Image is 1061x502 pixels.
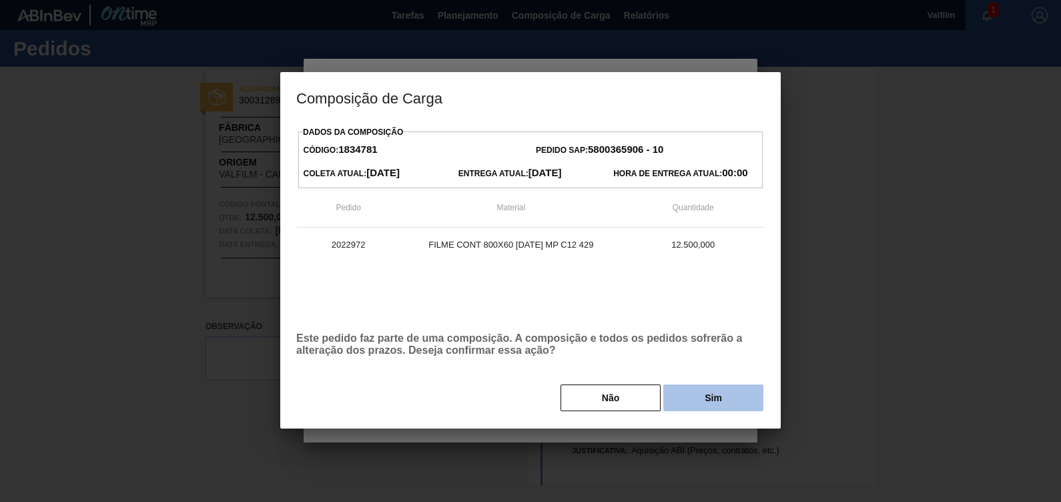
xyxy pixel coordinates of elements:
span: Coleta Atual: [304,169,400,178]
span: Código: [304,146,378,155]
td: 12.500,000 [621,228,765,261]
button: Sim [663,385,763,411]
strong: [DATE] [366,167,400,178]
button: Não [561,385,661,411]
span: Hora de Entrega Atual: [613,169,747,178]
strong: [DATE] [528,167,562,178]
td: FILME CONT 800X60 [DATE] MP C12 429 [400,228,621,261]
label: Dados da Composição [303,128,403,137]
strong: 5800365906 - 10 [588,144,663,155]
strong: 1834781 [338,144,377,155]
span: Quantidade [673,203,714,212]
span: Entrega Atual: [458,169,562,178]
p: Este pedido faz parte de uma composição. A composição e todos os pedidos sofrerão a alteração dos... [296,332,765,356]
h3: Composição de Carga [280,72,781,123]
td: 2022972 [296,228,400,261]
strong: 00:00 [722,167,747,178]
span: Material [497,203,526,212]
span: Pedido [336,203,360,212]
span: Pedido SAP: [536,146,663,155]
